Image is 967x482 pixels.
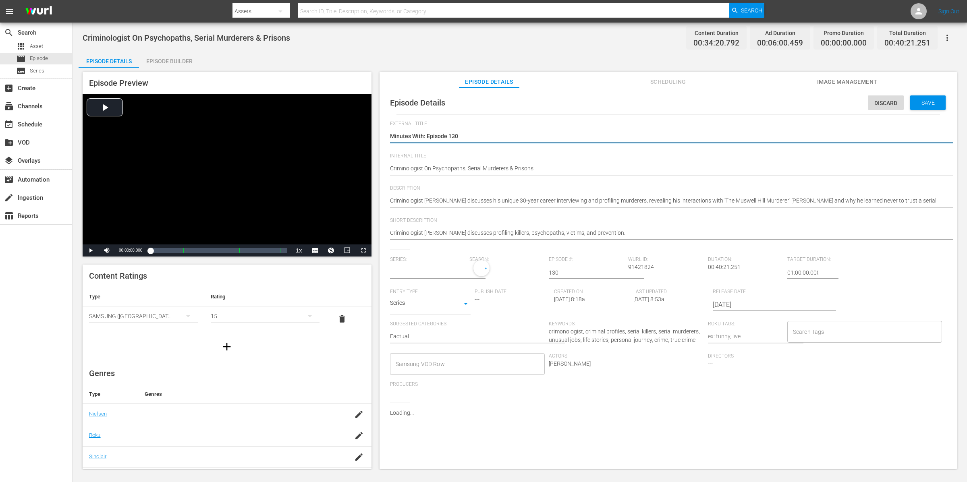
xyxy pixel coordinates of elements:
[89,453,106,459] a: Sinclair
[83,94,371,257] div: Video Player
[83,287,204,306] th: Type
[708,257,783,263] span: Duration:
[337,314,347,324] span: delete
[390,321,545,327] span: Suggested Categories:
[693,39,739,48] span: 00:34:20.792
[323,244,339,257] button: Jump To Time
[915,99,941,106] span: Save
[4,211,14,221] span: Reports
[16,66,26,76] span: Series
[554,296,585,302] span: [DATE] 8:18a
[119,248,142,252] span: 00:00:00.000
[390,389,395,395] span: ---
[16,41,26,51] span: Asset
[821,39,867,48] span: 00:00:00.000
[83,287,371,331] table: simple table
[390,121,942,127] span: External Title
[16,54,26,64] span: Episode
[83,33,290,43] span: Criminologist On Psychopaths, Serial Murderers & Prisons
[4,101,14,111] span: Channels
[4,175,14,184] span: Automation
[884,27,930,39] div: Total Duration
[554,289,629,295] span: Created On:
[549,321,704,327] span: Keywords:
[332,309,352,329] button: delete
[390,164,942,174] textarea: Criminologist On Psychopaths, Serial Murderers & Prisons
[708,321,783,327] span: Roku Tags:
[475,289,550,295] span: Publish Date:
[549,353,704,360] span: Actors
[83,385,138,404] th: Type
[139,52,199,68] button: Episode Builder
[938,8,959,14] a: Sign Out
[549,328,700,343] span: crimonologist, criminal profiles, serial killers, serial murderers, unusual jobs, life stories, p...
[390,132,942,142] textarea: Minutes With: Episode 130
[817,77,878,87] span: Image Management
[4,83,14,93] span: Create
[475,296,479,302] span: ---
[89,78,148,88] span: Episode Preview
[729,3,764,18] button: Search
[390,197,942,206] textarea: Criminologist [PERSON_NAME] discusses his unique 30-year career interviewing and profiling murder...
[868,100,904,106] span: Discard
[884,39,930,48] span: 00:40:21.251
[79,52,139,71] div: Episode Details
[693,27,739,39] div: Content Duration
[150,248,286,253] div: Progress Bar
[4,28,14,37] span: Search
[138,385,340,404] th: Genres
[4,193,14,203] span: Ingestion
[83,244,99,257] button: Play
[89,305,198,327] div: SAMSUNG ([GEOGRAPHIC_DATA] (the Republic of))
[390,410,942,416] p: Loading...
[4,156,14,165] span: Overlays
[204,287,326,306] th: Rating
[469,257,545,263] span: Season:
[757,39,803,48] span: 00:06:00.459
[633,289,709,295] span: Last Updated:
[307,244,323,257] button: Subtitles
[628,264,654,270] span: 91421824
[628,257,703,263] span: Wurl ID:
[390,298,471,310] div: Series
[549,360,591,367] span: [PERSON_NAME]
[757,27,803,39] div: Ad Duration
[390,289,471,295] span: Entry Type:
[139,52,199,71] div: Episode Builder
[79,52,139,68] button: Episode Details
[821,27,867,39] div: Promo Duration
[30,54,48,62] span: Episode
[708,360,713,367] span: ---
[390,153,942,159] span: Internal Title
[4,138,14,147] span: VOD
[787,257,863,263] span: Target Duration:
[549,257,624,263] span: Episode #:
[4,120,14,129] span: Schedule
[390,217,942,224] span: Short Description
[390,257,465,263] span: Series:
[355,244,371,257] button: Fullscreen
[99,244,115,257] button: Mute
[633,296,664,302] span: [DATE] 8:53a
[291,244,307,257] button: Playback Rate
[211,305,320,327] div: 15
[390,98,445,108] span: Episode Details
[30,67,44,75] span: Series
[89,368,115,378] span: Genres
[741,3,762,18] span: Search
[868,95,904,110] button: Discard
[638,77,698,87] span: Scheduling
[390,332,545,342] textarea: Factual
[708,353,863,360] span: Directors
[390,229,942,238] textarea: Criminologist [PERSON_NAME] discusses profiling killers, psychopaths, victims, and prevention.
[910,95,946,110] button: Save
[390,381,545,388] span: Producers
[713,289,816,295] span: Release Date:
[30,42,43,50] span: Asset
[708,264,741,270] span: 00:40:21.251
[89,271,147,281] span: Content Ratings
[89,411,107,417] a: Nielsen
[5,6,15,16] span: menu
[459,77,519,87] span: Episode Details
[339,244,355,257] button: Picture-in-Picture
